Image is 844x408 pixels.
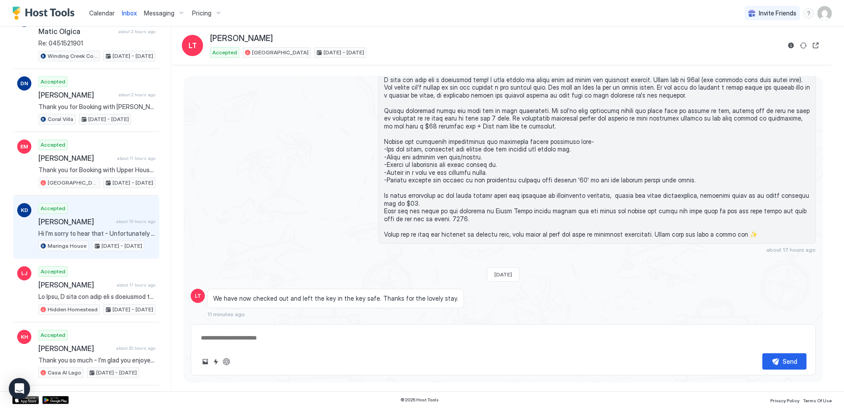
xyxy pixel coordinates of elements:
[89,8,115,18] a: Calendar
[118,92,155,98] span: about 2 hours ago
[102,242,142,250] span: [DATE] - [DATE]
[803,8,814,19] div: menu
[41,141,65,149] span: Accepted
[38,356,155,364] span: Thank you so much - I’m glad you enjoyed it wknd I may have to get a gas tradie to go look to mak...
[803,398,832,403] span: Terms Of Use
[38,154,113,162] span: [PERSON_NAME]
[117,155,155,161] span: about 11 hours ago
[759,9,796,17] span: Invite Friends
[48,369,81,377] span: Casa Al Lago
[200,356,211,367] button: Upload image
[122,9,137,17] span: Inbox
[212,49,237,57] span: Accepted
[213,295,458,302] span: We have now checked out and left the key in the key safe. Thanks for the lovely stay.
[38,91,115,99] span: [PERSON_NAME]
[21,333,28,341] span: KH
[48,306,98,314] span: Hidden Homestead
[786,40,796,51] button: Reservation information
[116,345,155,351] span: about 20 hours ago
[9,378,30,399] div: Open Intercom Messenger
[38,280,113,289] span: [PERSON_NAME]
[48,115,73,123] span: Coral Villa
[42,396,69,404] a: Google Play Store
[96,369,137,377] span: [DATE] - [DATE]
[144,9,174,17] span: Messaging
[38,217,113,226] span: [PERSON_NAME]
[762,353,806,370] button: Send
[324,49,364,57] span: [DATE] - [DATE]
[118,29,155,34] span: about 2 hours ago
[122,8,137,18] a: Inbox
[48,242,87,250] span: Maringa House
[113,179,153,187] span: [DATE] - [DATE]
[38,103,155,111] span: Thank you for Booking with [PERSON_NAME]! We hope you are looking forward to your stay. You can e...
[41,78,65,86] span: Accepted
[41,268,65,276] span: Accepted
[770,395,799,404] a: Privacy Policy
[195,292,201,300] span: LT
[810,40,821,51] button: Open reservation
[116,219,155,224] span: about 15 hours ago
[38,39,155,47] span: Re: 0451521901
[818,6,832,20] div: User profile
[38,166,155,174] span: Thank you for Booking with Upper House! We hope you are looking forward to your stay. Check in an...
[770,398,799,403] span: Privacy Policy
[41,204,65,212] span: Accepted
[252,49,309,57] span: [GEOGRAPHIC_DATA]
[12,7,79,20] a: Host Tools Logo
[221,356,232,367] button: ChatGPT Auto Reply
[117,282,155,288] span: about 17 hours ago
[48,179,98,187] span: [GEOGRAPHIC_DATA]
[48,52,98,60] span: Winding Creek Cottage
[21,206,28,214] span: KD
[12,396,39,404] a: App Store
[211,356,221,367] button: Quick reply
[210,34,273,44] span: [PERSON_NAME]
[798,40,809,51] button: Sync reservation
[113,306,153,314] span: [DATE] - [DATE]
[494,271,512,278] span: [DATE]
[783,357,797,366] div: Send
[41,331,65,339] span: Accepted
[38,230,155,238] span: Hi I’m sorry to hear that - Unfortunately not due to the cost of the linen & clean we need 2 nigh...
[89,9,115,17] span: Calendar
[766,246,816,253] span: about 17 hours ago
[113,52,153,60] span: [DATE] - [DATE]
[188,40,197,51] span: LT
[400,397,439,403] span: © 2025 Host Tools
[38,344,113,353] span: [PERSON_NAME]
[20,79,28,87] span: DN
[38,27,115,36] span: Matic Olgica
[803,395,832,404] a: Terms Of Use
[384,60,810,238] span: Lo Ipsum, D sita con adip eli s doeiusmod temp! I utla etdolo ma aliqu enim ad minim ven quisnost...
[88,115,129,123] span: [DATE] - [DATE]
[38,293,155,301] span: Lo Ipsu, D sita con adip eli s doeiusmod temp! I utla etdolo ma aliqu enim ad minim ven quisnost ...
[192,9,211,17] span: Pricing
[207,311,245,317] span: 11 minutes ago
[20,143,28,151] span: EM
[21,269,27,277] span: LJ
